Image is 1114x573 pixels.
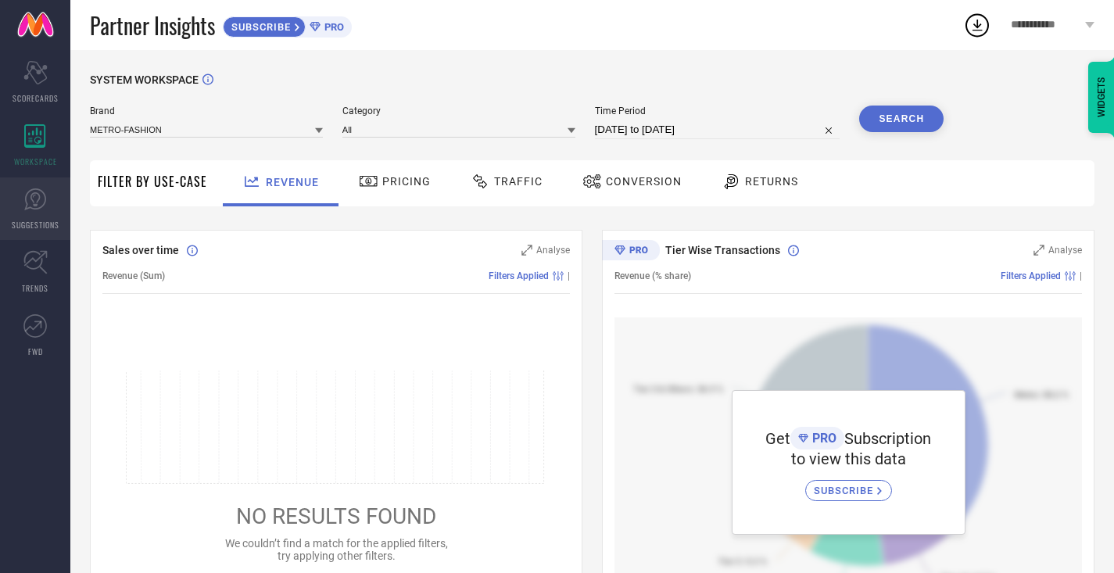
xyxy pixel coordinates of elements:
span: Traffic [494,175,543,188]
a: SUBSCRIBE [805,468,892,501]
span: Get [765,429,790,448]
span: Time Period [595,106,840,116]
span: Revenue (Sum) [102,270,165,281]
span: Sales over time [102,244,179,256]
span: Analyse [1048,245,1082,256]
svg: Zoom [1033,245,1044,256]
span: Revenue (% share) [614,270,691,281]
span: Pricing [382,175,431,188]
input: Select time period [595,120,840,139]
span: SCORECARDS [13,92,59,104]
span: Tier Wise Transactions [665,244,780,256]
div: Premium [602,240,660,263]
span: Returns [745,175,798,188]
span: SUBSCRIBE [814,485,877,496]
span: Filters Applied [489,270,549,281]
span: NO RESULTS FOUND [236,503,436,529]
span: Conversion [606,175,682,188]
span: TRENDS [22,282,48,294]
a: SUBSCRIBEPRO [223,13,352,38]
span: Filters Applied [1001,270,1061,281]
span: Revenue [266,176,319,188]
svg: Zoom [521,245,532,256]
span: Partner Insights [90,9,215,41]
span: | [568,270,570,281]
span: Brand [90,106,323,116]
span: PRO [808,431,836,446]
span: Subscription [844,429,931,448]
span: SYSTEM WORKSPACE [90,73,199,86]
span: FWD [28,346,43,357]
span: SUGGESTIONS [12,219,59,231]
span: Filter By Use-Case [98,172,207,191]
span: We couldn’t find a match for the applied filters, try applying other filters. [225,537,448,562]
span: WORKSPACE [14,156,57,167]
span: to view this data [791,449,906,468]
span: Category [342,106,575,116]
div: Open download list [963,11,991,39]
button: Search [859,106,944,132]
span: PRO [321,21,344,33]
span: | [1080,270,1082,281]
span: Analyse [536,245,570,256]
span: SUBSCRIBE [224,21,295,33]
